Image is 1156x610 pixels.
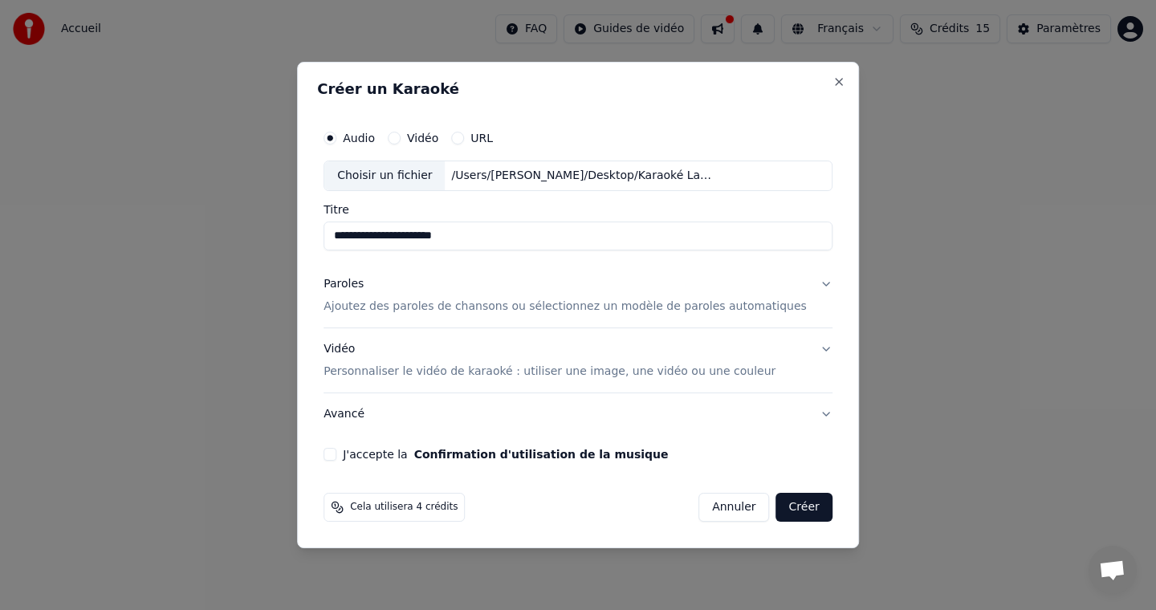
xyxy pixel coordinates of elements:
div: Choisir un fichier [324,161,445,190]
button: VidéoPersonnaliser le vidéo de karaoké : utiliser une image, une vidéo ou une couleur [324,328,832,392]
button: ParolesAjoutez des paroles de chansons ou sélectionnez un modèle de paroles automatiques [324,263,832,327]
label: J'accepte la [343,449,668,460]
button: Créer [776,493,832,522]
span: Cela utilisera 4 crédits [350,501,458,514]
label: Titre [324,204,832,215]
label: Audio [343,132,375,144]
button: Annuler [698,493,769,522]
button: J'accepte la [414,449,669,460]
div: /Users/[PERSON_NAME]/Desktop/Karaoké La liste - Rose _.mp3 [446,168,718,184]
p: Personnaliser le vidéo de karaoké : utiliser une image, une vidéo ou une couleur [324,364,775,380]
label: URL [470,132,493,144]
div: Vidéo [324,341,775,380]
label: Vidéo [407,132,438,144]
h2: Créer un Karaoké [317,82,839,96]
button: Avancé [324,393,832,435]
p: Ajoutez des paroles de chansons ou sélectionnez un modèle de paroles automatiques [324,299,807,315]
div: Paroles [324,276,364,292]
